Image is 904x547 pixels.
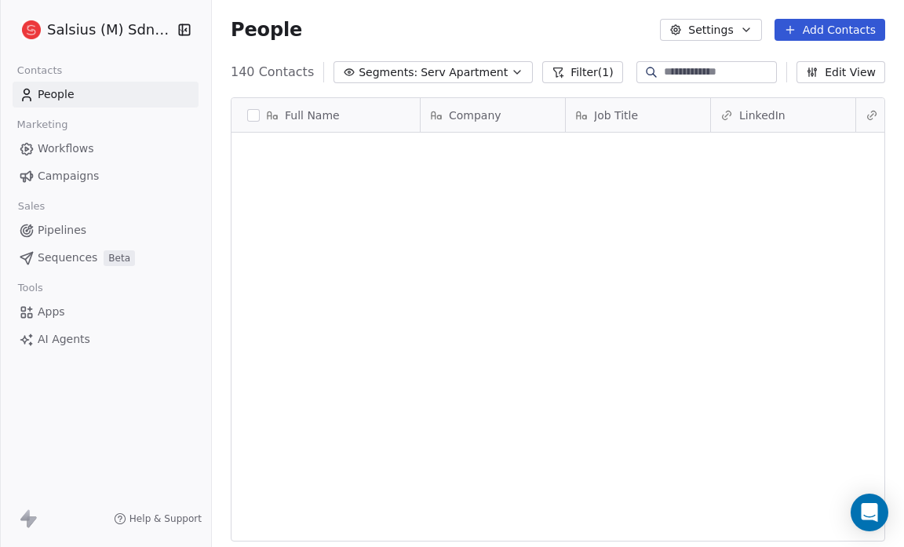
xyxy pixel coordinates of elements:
span: Pipelines [38,222,86,239]
span: Beta [104,250,135,266]
button: Filter(1) [542,61,623,83]
span: Apps [38,304,65,320]
span: Company [449,108,501,123]
a: People [13,82,199,108]
img: logo%20salsius.png [22,20,41,39]
span: AI Agents [38,331,90,348]
div: Job Title [566,98,710,132]
span: Job Title [594,108,638,123]
span: Serv Apartment [421,64,508,81]
span: Workflows [38,140,94,157]
div: LinkedIn [711,98,855,132]
span: People [38,86,75,103]
span: Sales [11,195,52,218]
div: grid [231,133,421,542]
a: Help & Support [114,512,202,525]
div: Full Name [231,98,420,132]
span: Tools [11,276,49,300]
span: Help & Support [129,512,202,525]
span: LinkedIn [739,108,786,123]
a: Pipelines [13,217,199,243]
button: Salsius (M) Sdn Bhd [19,16,167,43]
span: Salsius (M) Sdn Bhd [47,20,173,40]
span: Segments: [359,64,417,81]
span: Sequences [38,250,97,266]
a: SequencesBeta [13,245,199,271]
a: Campaigns [13,163,199,189]
span: People [231,18,302,42]
span: Marketing [10,113,75,137]
button: Edit View [796,61,885,83]
button: Add Contacts [775,19,885,41]
a: Workflows [13,136,199,162]
span: 140 Contacts [231,63,314,82]
button: Settings [660,19,761,41]
span: Contacts [10,59,69,82]
div: Open Intercom Messenger [851,494,888,531]
a: Apps [13,299,199,325]
a: AI Agents [13,326,199,352]
div: Company [421,98,565,132]
span: Campaigns [38,168,99,184]
span: Full Name [285,108,340,123]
